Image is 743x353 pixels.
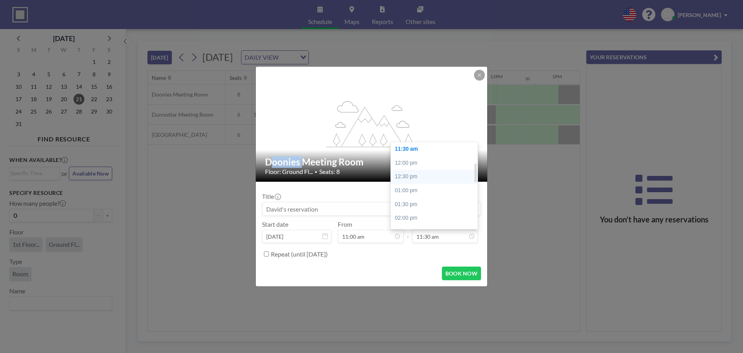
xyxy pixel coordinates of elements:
[391,184,481,198] div: 01:00 pm
[442,267,481,280] button: BOOK NOW
[391,142,481,156] div: 11:30 am
[265,156,479,168] h2: Doonies Meeting Room
[391,225,481,239] div: 02:30 pm
[315,169,317,175] span: •
[265,168,313,176] span: Floor: Ground Fl...
[262,193,280,200] label: Title
[319,168,340,176] span: Seats: 8
[326,100,418,147] g: flex-grow: 1.2;
[262,202,481,215] input: David's reservation
[338,220,352,228] label: From
[262,220,288,228] label: Start date
[271,250,328,258] label: Repeat (until [DATE])
[391,198,481,212] div: 01:30 pm
[391,156,481,170] div: 12:00 pm
[391,211,481,225] div: 02:00 pm
[407,223,409,240] span: -
[391,170,481,184] div: 12:30 pm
